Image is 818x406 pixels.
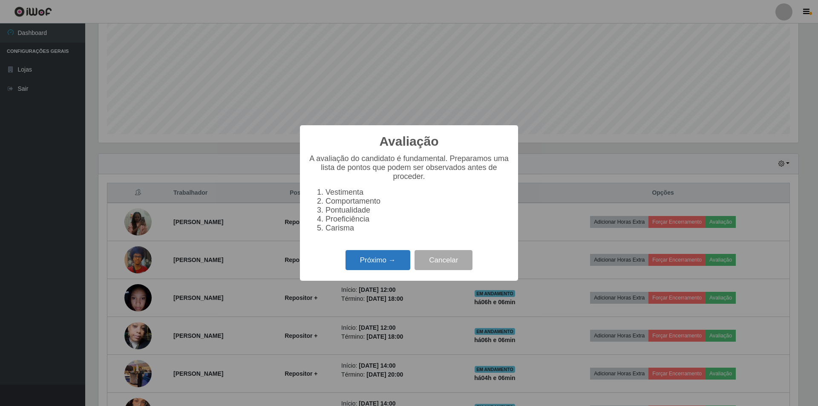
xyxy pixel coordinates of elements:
[308,154,510,181] p: A avaliação do candidato é fundamental. Preparamos uma lista de pontos que podem ser observados a...
[325,215,510,224] li: Proeficiência
[380,134,439,149] h2: Avaliação
[415,250,472,270] button: Cancelar
[325,224,510,233] li: Carisma
[325,188,510,197] li: Vestimenta
[346,250,410,270] button: Próximo →
[325,206,510,215] li: Pontualidade
[325,197,510,206] li: Comportamento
